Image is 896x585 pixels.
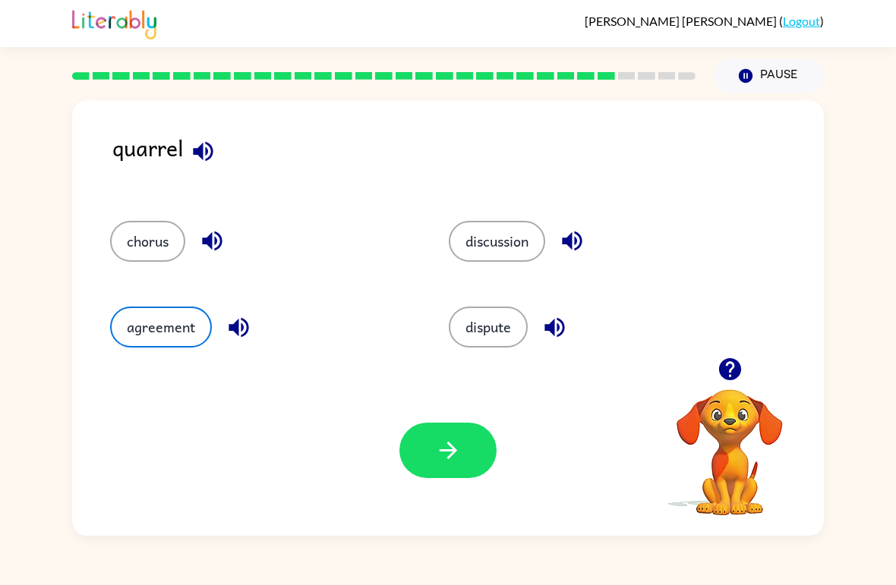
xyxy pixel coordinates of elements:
img: Literably [72,6,156,39]
button: discussion [449,221,545,262]
div: quarrel [112,131,824,190]
button: chorus [110,221,185,262]
button: agreement [110,307,212,348]
a: Logout [783,14,820,28]
button: dispute [449,307,528,348]
button: Pause [714,58,824,93]
div: ( ) [585,14,824,28]
video: Your browser must support playing .mp4 files to use Literably. Please try using another browser. [654,366,806,517]
span: [PERSON_NAME] [PERSON_NAME] [585,14,779,28]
